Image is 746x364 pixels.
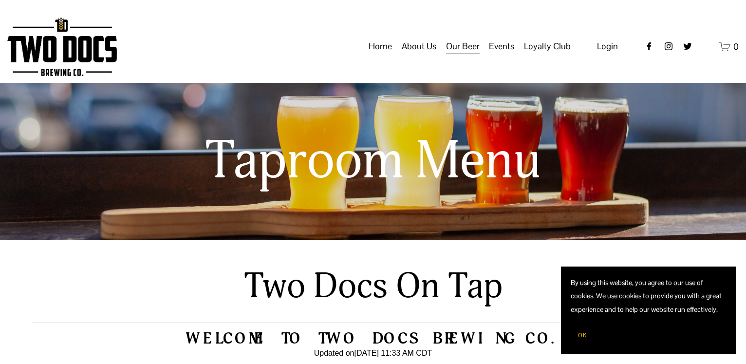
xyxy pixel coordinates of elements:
[597,38,618,55] a: Login
[32,332,714,345] h2: Welcome to Two Docs Brewing Co.
[524,38,571,55] span: Loyalty Club
[683,41,692,51] a: twitter-unauth
[597,40,618,52] span: Login
[117,132,629,191] h1: Taproom Menu
[369,37,392,56] a: Home
[402,37,436,56] a: folder dropdown
[489,37,514,56] a: folder dropdown
[446,37,480,56] a: folder dropdown
[446,38,480,55] span: Our Beer
[719,40,739,53] a: 0 items in cart
[354,349,432,357] time: [DATE] 11:33 AM CDT
[314,349,354,357] span: Updated on
[207,265,540,308] h2: Two Docs On Tap
[7,17,116,76] img: Two Docs Brewing Co.
[524,37,571,56] a: folder dropdown
[664,41,673,51] a: instagram-unauth
[561,267,736,354] section: Cookie banner
[402,38,436,55] span: About Us
[733,41,739,52] span: 0
[578,331,587,339] span: OK
[644,41,654,51] a: Facebook
[489,38,514,55] span: Events
[571,326,594,345] button: OK
[571,276,727,316] p: By using this website, you agree to our use of cookies. We use cookies to provide you with a grea...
